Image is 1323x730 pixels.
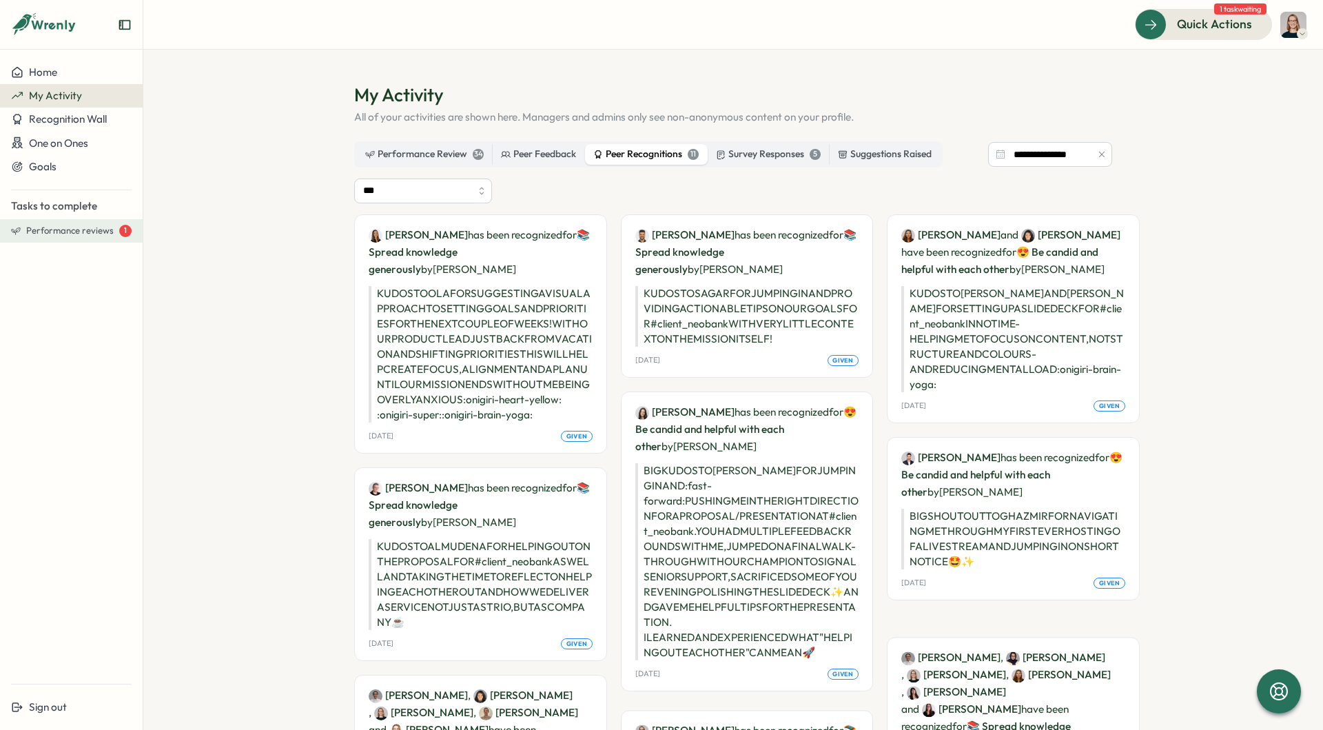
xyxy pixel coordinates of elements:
span: given [832,356,853,365]
span: Performance reviews [26,225,114,237]
span: Sign out [29,700,67,713]
img: Kerstin Manninger [907,669,921,682]
a: Angelina Costa[PERSON_NAME] [473,688,573,703]
img: Adriana Fosca [922,704,936,718]
div: Suggestions Raised [838,147,932,162]
span: 📚 Spread knowledge generously [635,228,857,276]
div: 1 [119,225,132,237]
div: Peer Feedback [501,147,576,162]
span: given [832,669,853,679]
span: , [473,704,578,721]
div: Peer Recognitions [593,147,699,162]
span: for [1095,451,1109,464]
img: Ola Bak [369,229,382,243]
a: Batool Fatima[PERSON_NAME] [1006,650,1105,665]
img: Batool Fatima [1006,651,1020,665]
span: given [1099,401,1120,411]
p: Tasks to complete [11,199,132,214]
span: given [1099,578,1120,588]
p: has been recognized by [PERSON_NAME] [635,226,859,278]
span: Home [29,65,57,79]
p: [DATE] [369,639,393,648]
span: , [1006,666,1111,683]
img: Ghazmir Mansur [901,452,915,465]
span: 😍 Be candid and helpful with each other [635,405,857,453]
img: Angelina Costa [1021,229,1035,243]
span: given [566,432,587,441]
span: for [829,228,843,241]
p: KUDOS TO SAGAR FOR JUMPING IN AND PROVIDING ACTIONABLE TIPS ON OUR GOALS FOR #client_neobank WITH... [635,286,859,347]
p: [DATE] [901,401,926,410]
div: 34 [473,149,484,160]
img: Maria Makarova [1012,669,1025,682]
a: Francisco Afonso[PERSON_NAME] [479,705,578,720]
span: for [1002,245,1016,258]
p: has been recognized by [PERSON_NAME] [635,403,859,455]
p: has been recognized by [PERSON_NAME] [369,479,593,531]
img: Amna Khattak [901,651,915,665]
a: Maria Makarova[PERSON_NAME] [1012,667,1111,682]
img: Almudena Bernardos [369,482,382,496]
p: BIG KUDOS TO [PERSON_NAME] FOR JUMPING IN AND :fast-forward: PUSHING ME IN THE RIGHT DIRECTION FO... [635,463,859,660]
p: [DATE] [635,356,660,365]
img: Kerstin Manninger [1280,12,1306,38]
a: Amna Khattak[PERSON_NAME] [369,688,468,703]
a: Amna Khattak[PERSON_NAME] [901,650,1001,665]
span: Goals [29,160,57,173]
p: KUDOS TO ALMUDENA FOR HELPING OUT ON THE PROPOSAL FOR #client_neobank AS WELL AND TAKING THE TIME... [369,539,593,630]
img: Elisabetta ​Casagrande [635,406,649,420]
span: 📚 Spread knowledge generously [369,228,590,276]
span: 😍 Be candid and helpful with each other [901,451,1122,498]
img: Amna Khattak [369,689,382,703]
a: Andrea Lopez[PERSON_NAME] [907,685,1006,700]
p: KUDOS TO OLA FOR SUGGESTING A VISUAL APPROACH TO SETTING GOALS AND PRIORITIES FOR THE NEXT COUPLE... [369,286,593,423]
img: Maria Makarova [901,229,915,243]
a: Ghazmir Mansur[PERSON_NAME] [901,450,1001,465]
a: Ola Bak[PERSON_NAME] [369,227,468,243]
a: Kerstin Manninger[PERSON_NAME] [374,705,473,720]
p: [DATE] [901,578,926,587]
p: have been recognized by [PERSON_NAME] [901,226,1125,278]
span: and [1001,227,1018,243]
img: Kerstin Manninger [374,707,388,720]
span: , [468,687,573,704]
span: , [1001,649,1105,666]
img: Angelina Costa [473,689,487,703]
button: Expand sidebar [118,18,132,32]
a: Almudena Bernardos[PERSON_NAME] [369,480,468,496]
span: , [369,704,473,721]
h1: My Activity [354,83,1112,107]
a: Kerstin Manninger[PERSON_NAME] [907,667,1006,682]
span: 📚 Spread knowledge generously [369,481,590,529]
p: has been recognized by [PERSON_NAME] [901,449,1125,500]
span: 1 task waiting [1214,3,1266,14]
span: My Activity [29,89,82,102]
span: given [566,639,587,649]
div: 5 [810,149,821,160]
span: , [901,684,1006,701]
div: 11 [688,149,699,160]
p: [DATE] [369,432,393,440]
span: and [901,702,919,718]
a: Sagar Verma[PERSON_NAME] [635,227,735,243]
a: Maria Makarova[PERSON_NAME] [901,227,1001,243]
span: for [562,228,577,241]
span: for [562,481,577,494]
p: BIG SHOUTOUT TO GHAZMIR FOR NAVIGATING ME THROUGH MY FIRST EVER HOSTING OF A LIVESTREAM AND JUMPI... [901,509,1125,569]
button: Quick Actions [1135,9,1272,39]
p: KUDOS TO [PERSON_NAME] AND [PERSON_NAME] FOR SETTING UP A SLIDE DECK FOR #client_neobank IN NO TI... [901,286,1125,392]
div: Performance Review [365,147,484,162]
img: Francisco Afonso [479,707,493,720]
a: Elisabetta ​Casagrande[PERSON_NAME] [635,405,735,420]
p: [DATE] [635,669,660,678]
a: Angelina Costa[PERSON_NAME] [1021,227,1120,243]
p: All of your activities are shown here. Managers and admins only see non-anonymous content on your... [354,110,1112,125]
p: has been recognized by [PERSON_NAME] [369,226,593,278]
div: Survey Responses [716,147,821,162]
span: , [901,666,1006,683]
img: Sagar Verma [635,229,649,243]
span: for [829,405,843,418]
span: One on Ones [29,136,88,150]
span: Quick Actions [1177,15,1252,33]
